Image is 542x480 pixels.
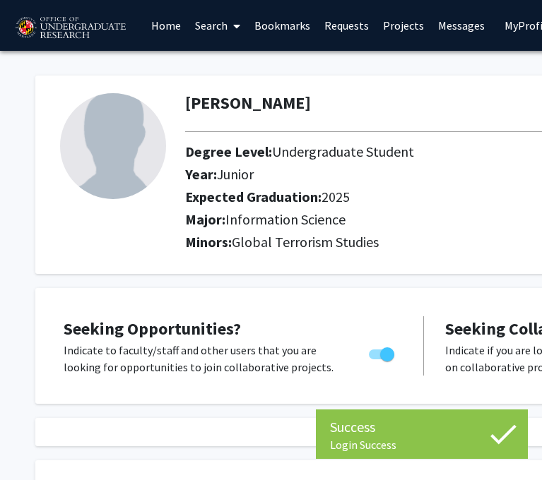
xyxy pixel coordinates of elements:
[144,1,188,50] a: Home
[247,1,317,50] a: Bookmarks
[225,210,346,228] span: Information Science
[363,342,402,363] div: Toggle
[330,438,514,452] div: Login Success
[376,1,431,50] a: Projects
[330,416,514,438] div: Success
[431,1,492,50] a: Messages
[188,1,247,50] a: Search
[217,165,254,183] span: Junior
[185,93,311,114] h1: [PERSON_NAME]
[64,342,342,376] p: Indicate to faculty/staff and other users that you are looking for opportunities to join collabor...
[11,11,130,46] img: University of Maryland Logo
[272,143,414,160] span: Undergraduate Student
[232,233,379,251] span: Global Terrorism Studies
[322,188,350,205] span: 2025
[64,318,241,340] span: Seeking Opportunities?
[60,93,166,199] img: Profile Picture
[317,1,376,50] a: Requests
